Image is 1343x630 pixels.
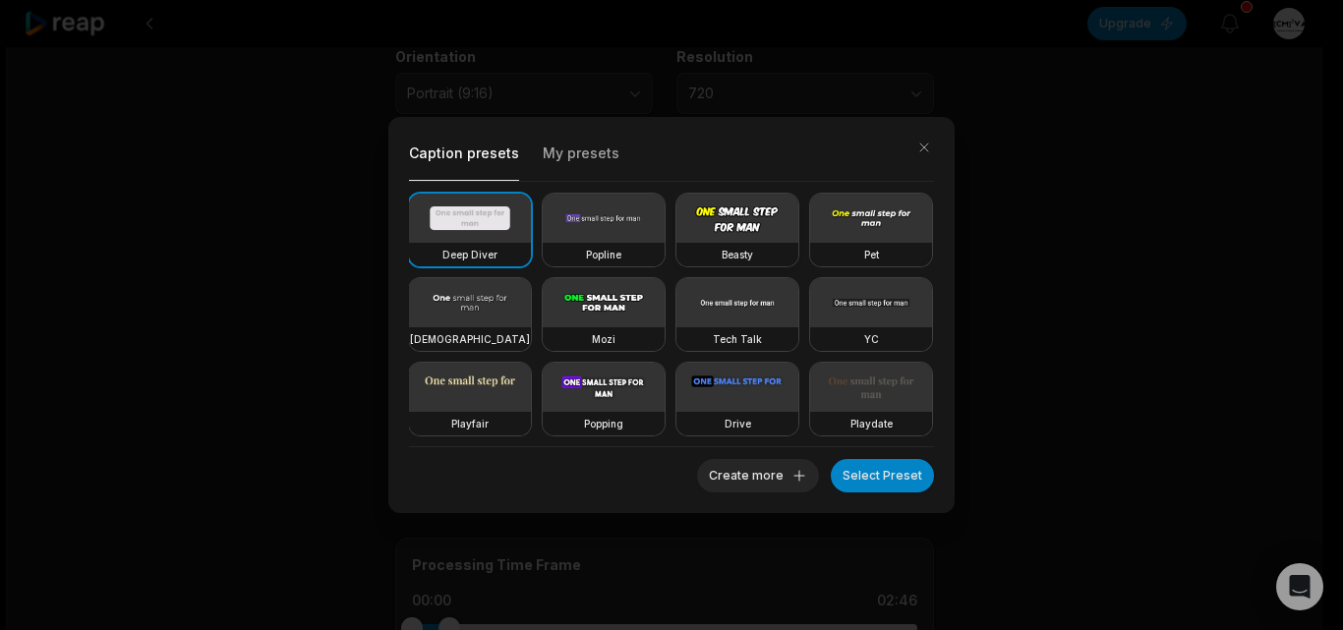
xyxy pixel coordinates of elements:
button: Create more [697,459,819,492]
h3: Tech Talk [713,331,762,347]
h3: Deep Diver [442,247,497,262]
button: Caption presets [409,138,519,181]
h3: Popline [586,247,621,262]
h3: Drive [725,416,751,431]
h3: Mozi [592,331,615,347]
a: Create more [697,464,819,484]
h3: YC [864,331,879,347]
button: Select Preset [831,459,934,492]
h3: [DEMOGRAPHIC_DATA] [410,331,530,347]
div: Open Intercom Messenger [1276,563,1323,610]
h3: Pet [864,247,879,262]
h3: Playdate [850,416,893,431]
h3: Playfair [451,416,489,431]
button: My presets [543,139,619,181]
h3: Popping [584,416,623,431]
h3: Beasty [722,247,753,262]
